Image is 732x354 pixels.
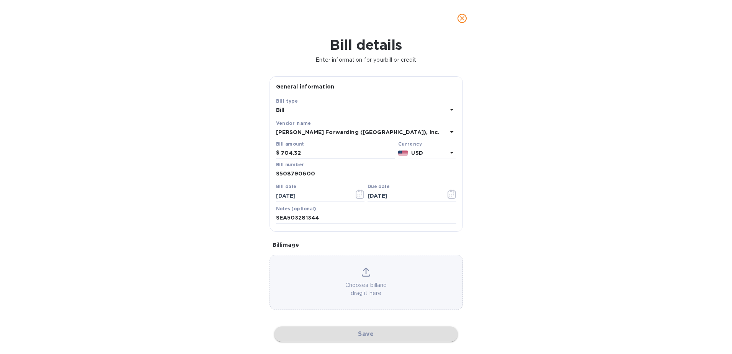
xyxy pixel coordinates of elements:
h1: Bill details [6,37,726,53]
p: Bill image [273,241,460,249]
input: Select date [276,190,348,202]
b: USD [411,150,423,156]
img: USD [398,151,408,156]
input: Enter bill number [276,168,456,180]
b: [PERSON_NAME] Forwarding ([GEOGRAPHIC_DATA]), Inc. [276,129,440,135]
b: Currency [398,141,422,147]
div: $ [276,147,281,159]
label: Due date [368,185,389,189]
input: Enter notes [276,212,456,224]
b: Bill [276,107,285,113]
b: Bill type [276,98,298,104]
label: Bill amount [276,142,304,146]
p: Choose a bill and drag it here [270,281,462,297]
input: $ Enter bill amount [281,147,395,159]
label: Bill number [276,162,304,167]
p: Enter information for your bill or credit [6,56,726,64]
input: Due date [368,190,440,202]
b: General information [276,84,335,90]
label: Notes (optional) [276,206,316,211]
b: Vendor name [276,120,311,126]
label: Bill date [276,185,296,189]
button: close [453,9,471,28]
